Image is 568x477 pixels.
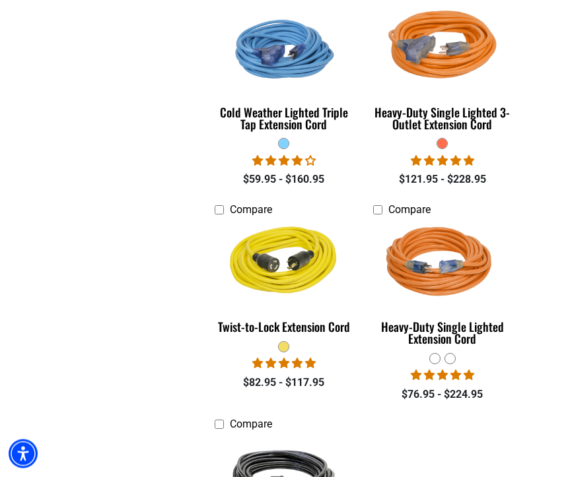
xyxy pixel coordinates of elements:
div: $59.95 - $160.95 [215,172,353,188]
div: Twist-to-Lock Extension Cord [215,321,353,333]
div: $121.95 - $228.95 [373,172,512,188]
img: yellow [214,202,354,327]
a: yellow Twist-to-Lock Extension Cord [215,223,353,341]
div: Heavy-Duty Single Lighted Extension Cord [373,321,512,345]
img: orange [373,202,513,327]
div: Heavy-Duty Single Lighted 3-Outlet Extension Cord [373,107,512,131]
span: 4.18 stars [252,155,316,168]
div: $82.95 - $117.95 [215,375,353,391]
span: Compare [230,418,272,431]
div: $76.95 - $224.95 [373,387,512,403]
div: Cold Weather Lighted Triple Tap Extension Cord [215,107,353,131]
a: orange Heavy-Duty Single Lighted Extension Cord [373,223,512,353]
span: Compare [388,204,431,216]
span: 5.00 stars [411,369,474,382]
span: 5.00 stars [252,358,316,370]
a: orange Heavy-Duty Single Lighted 3-Outlet Extension Cord [373,9,512,139]
span: Compare [230,204,272,216]
div: Accessibility Menu [9,439,38,468]
span: 5.00 stars [411,155,474,168]
a: Light Blue Cold Weather Lighted Triple Tap Extension Cord [215,9,353,139]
